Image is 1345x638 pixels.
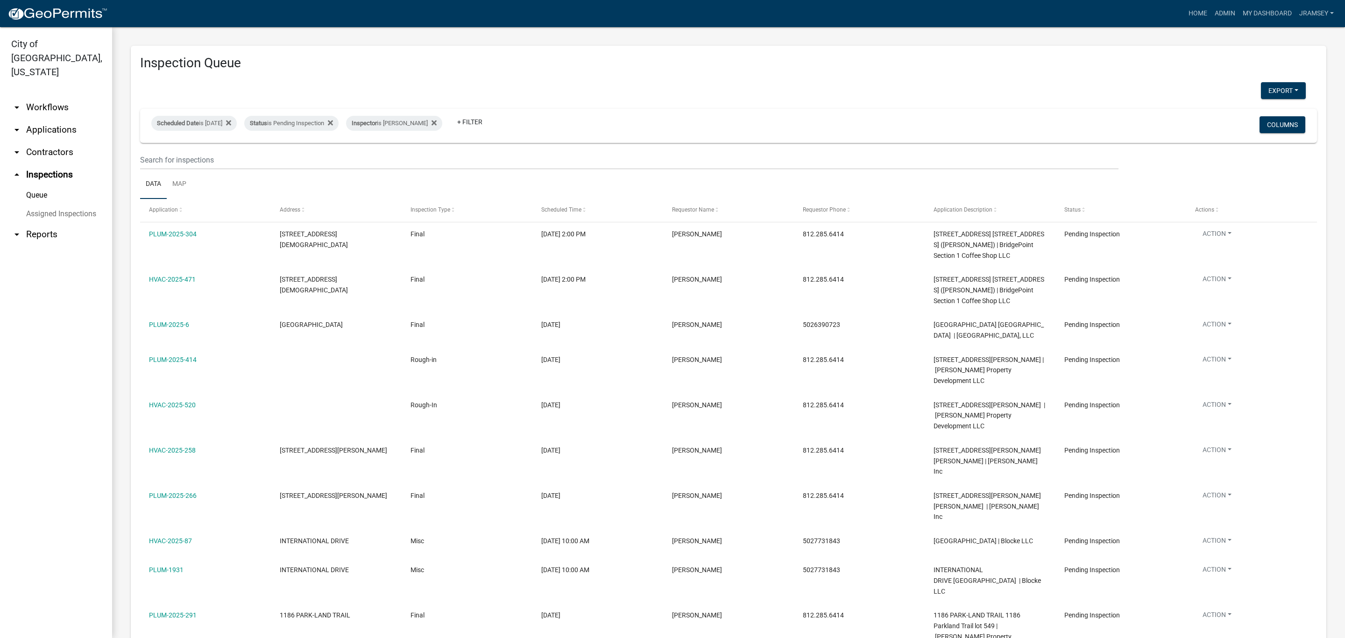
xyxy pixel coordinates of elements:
[541,274,654,285] div: [DATE] 2:00 PM
[1064,447,1120,454] span: Pending Inspection
[149,276,196,283] a: HVAC-2025-471
[411,611,425,619] span: Final
[934,492,1041,521] span: 3517 LAURA DRIVE 3517 Laura Drive | D.R Horton Inc
[1195,319,1239,333] button: Action
[1055,199,1186,221] datatable-header-cell: Status
[1195,445,1239,459] button: Action
[411,276,425,283] span: Final
[250,120,267,127] span: Status
[1064,276,1120,283] span: Pending Inspection
[803,401,844,409] span: 812.285.6414
[1195,565,1239,578] button: Action
[411,566,424,574] span: Misc
[672,447,722,454] span: Jeremy Ramsey
[280,537,349,545] span: INTERNATIONAL DRIVE
[450,113,490,130] a: + Filter
[352,120,377,127] span: Inspector
[280,321,343,328] span: 828 WATT STREET
[925,199,1055,221] datatable-header-cell: Application Description
[149,447,196,454] a: HVAC-2025-258
[411,356,437,363] span: Rough-in
[411,492,425,499] span: Final
[1239,5,1295,22] a: My Dashboard
[1064,230,1120,238] span: Pending Inspection
[140,199,271,221] datatable-header-cell: Application
[11,229,22,240] i: arrow_drop_down
[934,537,1033,545] span: INTERNATIONAL DRIVE IBOS Building | Blocke LLC
[149,401,196,409] a: HVAC-2025-520
[1195,206,1214,213] span: Actions
[11,147,22,158] i: arrow_drop_down
[934,321,1044,339] span: 828 WATT STREET 828 Watt Street | Cloverport Park, LLC
[271,199,402,221] datatable-header-cell: Address
[672,611,722,619] span: Mike Kruer
[11,169,22,180] i: arrow_drop_up
[402,199,532,221] datatable-header-cell: Inspection Type
[151,116,237,131] div: is [DATE]
[411,230,425,238] span: Final
[541,536,654,546] div: [DATE] 10:00 AM
[140,170,167,199] a: Data
[149,321,189,328] a: PLUM-2025-6
[1064,566,1120,574] span: Pending Inspection
[934,230,1044,259] span: 3020-3060 GOTTBRATH WAY 3030 Gottbrath Parkway (PaPa Johns) | BridgePoint Section 1 Coffee Shop LLC
[541,610,654,621] div: [DATE]
[1195,354,1239,368] button: Action
[1295,5,1338,22] a: jramsey
[244,116,339,131] div: is Pending Inspection
[803,611,844,619] span: 812.285.6414
[672,401,722,409] span: Jeremy Ramsey
[1211,5,1239,22] a: Admin
[280,276,348,294] span: 3020-3060 GOTTBRATH WAY
[149,611,197,619] a: PLUM-2025-291
[149,492,197,499] a: PLUM-2025-266
[532,199,663,221] datatable-header-cell: Scheduled Time
[1064,206,1081,213] span: Status
[280,492,387,499] span: 3517 LAURA DRIVE
[934,447,1041,475] span: 3517 LAURA DRIVE 3517 Laura Drive, lot 46 | D.R Horton Inc
[1195,536,1239,549] button: Action
[280,206,300,213] span: Address
[149,537,192,545] a: HVAC-2025-87
[1195,229,1239,242] button: Action
[280,611,350,619] span: 1186 PARK-LAND TRAIL
[541,206,581,213] span: Scheduled Time
[140,55,1317,71] h3: Inspection Queue
[541,319,654,330] div: [DATE]
[541,400,654,411] div: [DATE]
[149,230,197,238] a: PLUM-2025-304
[803,447,844,454] span: 812.285.6414
[1261,82,1306,99] button: Export
[934,566,1041,595] span: INTERNATIONAL DRIVE 300 International Drive | Blocke LLC
[1064,492,1120,499] span: Pending Inspection
[411,321,425,328] span: Final
[1064,321,1120,328] span: Pending Inspection
[1064,611,1120,619] span: Pending Inspection
[672,206,714,213] span: Requestor Name
[541,490,654,501] div: [DATE]
[934,206,992,213] span: Application Description
[1195,610,1239,624] button: Action
[346,116,442,131] div: is [PERSON_NAME]
[803,356,844,363] span: 812.285.6414
[803,206,846,213] span: Requestor Phone
[411,206,450,213] span: Inspection Type
[149,566,184,574] a: PLUM-1931
[1064,401,1120,409] span: Pending Inspection
[803,566,840,574] span: 5027731843
[541,565,654,575] div: [DATE] 10:00 AM
[672,276,722,283] span: Jeremy Ramsey
[934,401,1045,430] span: 1187 Dustin's Way | Ellings Property Development LLC
[1064,537,1120,545] span: Pending Inspection
[140,150,1118,170] input: Search for inspections
[672,321,722,328] span: Jeremy Ramsey
[157,120,199,127] span: Scheduled Date
[541,445,654,456] div: [DATE]
[672,492,722,499] span: Jeremy Ramsey
[280,447,387,454] span: 3517 LAURA DRIVE
[672,566,722,574] span: Jeremy Ramsey
[672,230,722,238] span: Jeremy Ramsey
[672,537,722,545] span: Jeremy Ramsey
[280,566,349,574] span: INTERNATIONAL DRIVE
[167,170,192,199] a: Map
